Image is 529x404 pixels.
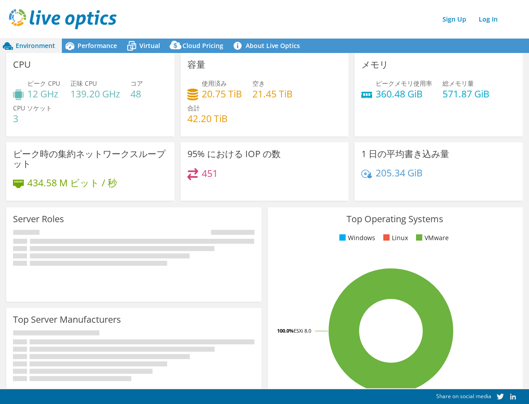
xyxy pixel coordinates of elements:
[230,39,307,53] a: About Live Optics
[27,89,60,99] h4: 12 GHz
[187,60,205,70] h3: 容量
[13,214,64,224] h3: Server Roles
[361,149,449,159] h3: 1 日の平均書き込み量
[13,149,168,169] h3: ピーク時の集約ネットワークスループット
[202,89,242,99] h4: 20.75 TiB
[182,41,223,50] span: Cloud Pricing
[13,104,52,112] span: CPU ソケット
[361,60,388,70] h3: メモリ
[376,79,432,88] span: ピークメモリ使用率
[414,233,449,243] li: VMware
[376,89,432,99] h4: 360.48 GiB
[78,41,117,50] span: Performance
[438,13,471,26] a: Sign Up
[13,315,121,325] h3: Top Server Manufacturers
[277,327,294,334] tspan: 100.0%
[474,13,502,26] a: Log In
[337,233,375,243] li: Windows
[187,114,228,123] h4: 42.20 TiB
[70,89,120,99] h4: 139.20 GHz
[442,89,490,99] h4: 571.87 GiB
[27,79,60,88] span: ピーク CPU
[16,41,55,50] span: Environment
[274,214,516,224] h3: Top Operating Systems
[294,327,311,334] tspan: ESXi 8.0
[381,233,408,243] li: Linux
[130,79,143,88] span: コア
[376,168,423,178] h4: 205.34 GiB
[13,114,52,123] h4: 3
[27,178,117,188] h4: 434.58 M ビット / 秒
[202,79,227,88] span: 使用済み
[442,79,474,88] span: 総メモリ量
[9,9,117,29] img: live_optics_svg.svg
[187,149,281,159] h3: 95% における IOP の数
[13,60,31,70] h3: CPU
[252,79,265,88] span: 空き
[252,89,293,99] h4: 21.45 TiB
[436,392,491,400] span: Share on social media
[202,168,218,178] h4: 451
[139,41,160,50] span: Virtual
[187,104,200,112] span: 合計
[130,89,143,99] h4: 48
[70,79,97,88] span: 正味 CPU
